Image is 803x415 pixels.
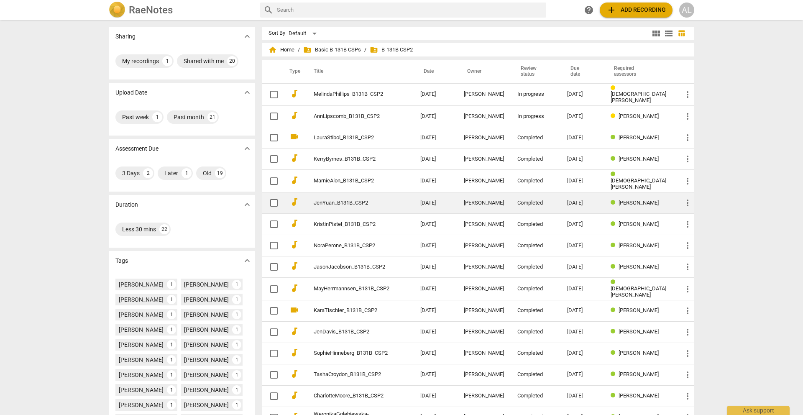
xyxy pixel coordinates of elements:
[464,264,504,270] div: [PERSON_NAME]
[727,406,790,415] div: Ask support
[414,83,457,106] td: [DATE]
[242,143,252,154] span: expand_more
[289,305,299,315] span: videocam
[414,278,457,300] td: [DATE]
[289,283,299,293] span: audiotrack
[611,279,619,285] span: Review status: completed
[289,132,299,142] span: videocam
[678,29,685,37] span: table_chart
[289,89,299,99] span: audiotrack
[611,285,666,298] span: [DEMOGRAPHIC_DATA][PERSON_NAME]
[119,310,164,319] div: [PERSON_NAME]
[606,5,666,15] span: Add recording
[289,369,299,379] span: audiotrack
[119,280,164,289] div: [PERSON_NAME]
[184,401,229,409] div: [PERSON_NAME]
[303,46,312,54] span: folder_shared
[289,175,299,185] span: audiotrack
[232,340,241,349] div: 1
[277,3,543,17] input: Search
[611,264,619,270] span: Review status: completed
[115,144,159,153] p: Assessment Due
[129,4,173,16] h2: RaeNotes
[115,200,138,209] p: Duration
[314,286,390,292] a: MayHerrmannsen_B131B_CSP2
[567,178,597,184] div: [DATE]
[683,370,693,380] span: more_vert
[619,264,659,270] span: [PERSON_NAME]
[567,243,597,249] div: [DATE]
[619,350,659,356] span: [PERSON_NAME]
[314,243,390,249] a: NoraPerone_B131B_CSP2
[662,27,675,40] button: List view
[370,46,378,54] span: folder_shared
[167,340,176,349] div: 1
[679,3,694,18] button: AL
[215,168,225,178] div: 19
[619,156,659,162] span: [PERSON_NAME]
[517,350,554,356] div: Completed
[611,242,619,248] span: Review status: completed
[464,178,504,184] div: [PERSON_NAME]
[567,264,597,270] div: [DATE]
[567,135,597,141] div: [DATE]
[611,171,619,177] span: Review status: completed
[115,256,128,265] p: Tags
[289,326,299,336] span: audiotrack
[611,177,666,190] span: [DEMOGRAPHIC_DATA][PERSON_NAME]
[115,88,147,97] p: Upload Date
[289,197,299,207] span: audiotrack
[619,242,659,248] span: [PERSON_NAME]
[517,329,554,335] div: Completed
[611,200,619,206] span: Review status: completed
[314,393,390,399] a: CharlotteMoore_B131B_CSP2
[683,262,693,272] span: more_vert
[232,370,241,379] div: 1
[567,371,597,378] div: [DATE]
[283,60,304,83] th: Type
[119,401,164,409] div: [PERSON_NAME]
[683,90,693,100] span: more_vert
[119,295,164,304] div: [PERSON_NAME]
[184,371,229,379] div: [PERSON_NAME]
[611,392,619,399] span: Review status: completed
[567,113,597,120] div: [DATE]
[241,254,253,267] button: Show more
[517,371,554,378] div: Completed
[517,91,554,97] div: In progress
[122,57,159,65] div: My recordings
[683,284,693,294] span: more_vert
[683,219,693,229] span: more_vert
[119,341,164,349] div: [PERSON_NAME]
[464,329,504,335] div: [PERSON_NAME]
[241,142,253,155] button: Show more
[122,225,156,233] div: Less 30 mins
[314,329,390,335] a: JenDavis_B131B_CSP2
[314,178,390,184] a: MarnieAlon_B131B_CSP2
[517,178,554,184] div: Completed
[683,111,693,121] span: more_vert
[414,127,457,149] td: [DATE]
[242,31,252,41] span: expand_more
[560,60,604,83] th: Due date
[167,310,176,319] div: 1
[414,149,457,170] td: [DATE]
[683,348,693,359] span: more_vert
[464,243,504,249] div: [PERSON_NAME]
[122,169,140,177] div: 3 Days
[184,325,229,334] div: [PERSON_NAME]
[232,280,241,289] div: 1
[517,393,554,399] div: Completed
[464,113,504,120] div: [PERSON_NAME]
[167,355,176,364] div: 1
[464,200,504,206] div: [PERSON_NAME]
[650,27,662,40] button: Tile view
[414,321,457,343] td: [DATE]
[611,85,619,91] span: Review status: in progress
[184,295,229,304] div: [PERSON_NAME]
[184,386,229,394] div: [PERSON_NAME]
[314,307,390,314] a: KaraTischler_B131B_CSP2
[232,310,241,319] div: 1
[314,135,390,141] a: LauraStibol_B131B_CSP2
[517,286,554,292] div: Completed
